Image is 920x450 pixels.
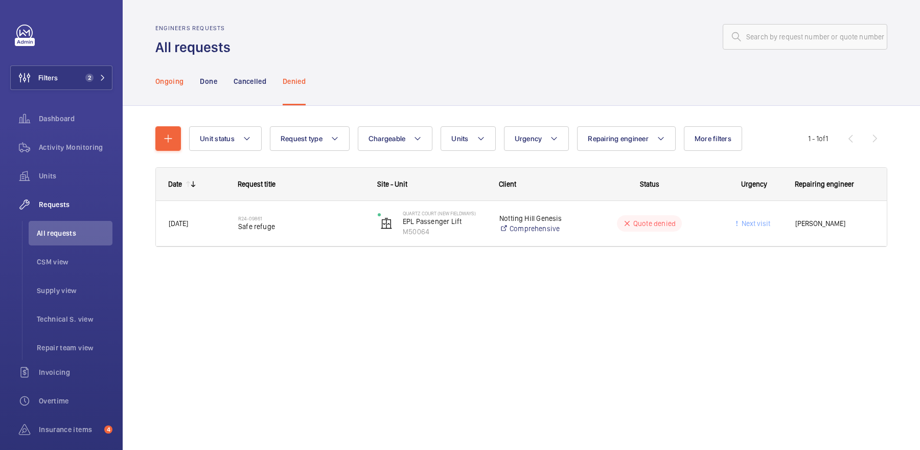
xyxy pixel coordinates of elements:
span: Units [39,171,112,181]
a: Comprehensive [499,223,573,234]
span: CSM view [37,257,112,267]
span: Units [451,134,468,143]
span: Overtime [39,396,112,406]
span: Activity Monitoring [39,142,112,152]
h2: Engineers requests [155,25,237,32]
span: Requests [39,199,112,210]
button: Request type [270,126,350,151]
button: Unit status [189,126,262,151]
button: More filters [684,126,742,151]
p: EPL Passenger Lift [403,216,486,227]
span: Urgency [741,180,767,188]
p: Notting Hill Genesis [499,213,573,223]
span: Next visit [740,219,770,228]
span: Status [640,180,659,188]
span: Chargeable [369,134,406,143]
p: M50064 [403,227,486,237]
span: Dashboard [39,114,112,124]
p: Denied [283,76,306,86]
button: Filters2 [10,65,112,90]
img: elevator.svg [380,217,393,230]
span: Site - Unit [377,180,407,188]
p: Quartz Court (new Fieldways) [403,210,486,216]
h1: All requests [155,38,237,57]
p: Quote denied [633,218,676,229]
span: Unit status [200,134,235,143]
button: Urgency [504,126,569,151]
button: Units [441,126,495,151]
span: Request type [281,134,323,143]
span: Filters [38,73,58,83]
span: More filters [695,134,731,143]
span: [PERSON_NAME] [795,218,874,230]
div: Date [168,180,182,188]
span: Supply view [37,285,112,296]
span: All requests [37,228,112,238]
input: Search by request number or quote number [723,24,887,50]
button: Chargeable [358,126,433,151]
span: of [819,134,825,143]
span: Repair team view [37,343,112,353]
span: 4 [104,425,112,434]
span: Repairing engineer [588,134,649,143]
p: Cancelled [234,76,266,86]
p: Ongoing [155,76,183,86]
button: Repairing engineer [577,126,676,151]
span: Request title [238,180,275,188]
span: [DATE] [169,219,188,228]
p: Done [200,76,217,86]
span: Urgency [515,134,542,143]
span: 2 [85,74,94,82]
h2: R24-09861 [238,215,364,221]
span: Client [499,180,516,188]
span: Insurance items [39,424,100,435]
span: Technical S. view [37,314,112,324]
span: Invoicing [39,367,112,377]
span: 1 - 1 1 [808,135,828,142]
span: Safe refuge [238,221,364,232]
span: Repairing engineer [795,180,854,188]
